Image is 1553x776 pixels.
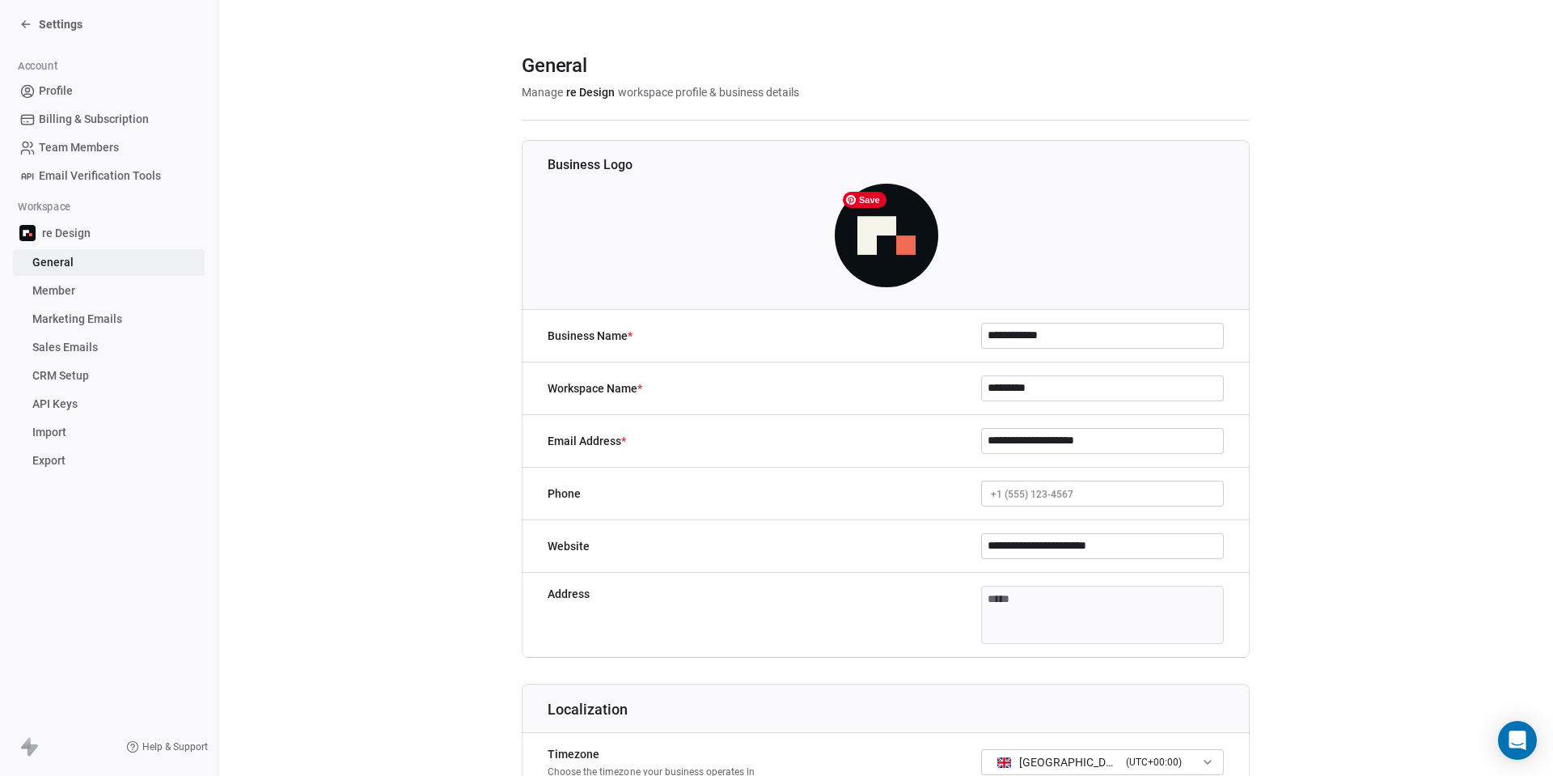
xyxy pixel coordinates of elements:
span: +1 (555) 123-4567 [991,489,1074,500]
span: Account [11,54,65,78]
a: Team Members [13,134,205,161]
label: Business Name [548,328,633,344]
span: Marketing Emails [32,311,122,328]
span: Billing & Subscription [39,111,149,128]
span: Save [843,192,887,208]
h1: Localization [548,700,1250,719]
span: General [522,53,587,78]
span: [GEOGRAPHIC_DATA] - GMT [1019,754,1119,770]
span: Profile [39,83,73,100]
label: Phone [548,486,581,502]
label: Email Address [548,433,626,449]
span: workspace profile & business details [618,84,799,100]
label: Website [548,538,590,554]
a: Marketing Emails [13,306,205,333]
a: Settings [19,16,83,32]
a: Export [13,447,205,474]
a: Member [13,278,205,304]
div: Open Intercom Messenger [1498,721,1537,760]
span: Settings [39,16,83,32]
a: Import [13,419,205,446]
span: Member [32,282,75,299]
label: Workspace Name [548,380,642,396]
span: General [32,254,74,271]
label: Timezone [548,746,755,762]
span: Email Verification Tools [39,167,161,184]
a: Billing & Subscription [13,106,205,133]
a: Email Verification Tools [13,163,205,189]
span: Help & Support [142,740,208,753]
span: Team Members [39,139,119,156]
a: Help & Support [126,740,208,753]
span: re Design [566,84,615,100]
span: Sales Emails [32,339,98,356]
a: API Keys [13,391,205,418]
a: Sales Emails [13,334,205,361]
span: Export [32,452,66,469]
button: [GEOGRAPHIC_DATA] - GMT(UTC+00:00) [981,749,1224,775]
span: Import [32,424,66,441]
span: ( UTC+00:00 ) [1126,755,1182,770]
a: General [13,249,205,276]
h1: Business Logo [548,156,1250,174]
span: CRM Setup [32,367,89,384]
img: re-avatar-logo-dark.png [835,184,938,287]
label: Address [548,586,590,602]
button: +1 (555) 123-4567 [981,481,1224,507]
span: Workspace [11,195,77,219]
span: Manage [522,84,563,100]
a: Profile [13,78,205,104]
span: API Keys [32,396,78,413]
a: CRM Setup [13,363,205,389]
span: re Design [42,225,91,241]
img: re-avatar-logo-dark.png [19,225,36,241]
